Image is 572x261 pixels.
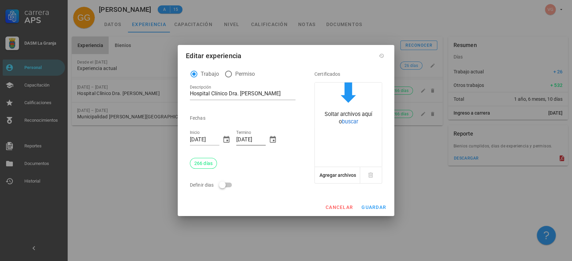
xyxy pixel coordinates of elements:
[186,50,242,61] div: Editar experiencia
[201,71,219,77] label: Trabajo
[318,167,358,183] button: Agregar archivos
[235,71,255,77] label: Permiso
[323,201,356,213] button: cancelar
[190,110,295,126] div: Fechas
[236,130,251,135] label: Termino
[342,118,358,125] span: buscar
[315,82,382,127] button: Soltar archivos aquí obuscar
[190,85,211,90] label: Descripción
[325,205,353,210] span: cancelar
[358,201,389,213] button: guardar
[315,167,360,183] button: Agregar archivos
[361,205,386,210] span: guardar
[315,111,382,126] div: Soltar archivos aquí o
[190,177,240,193] div: Definir dias
[194,158,213,168] span: 266 días
[314,66,382,82] div: Certificados
[190,130,200,135] label: Inicio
